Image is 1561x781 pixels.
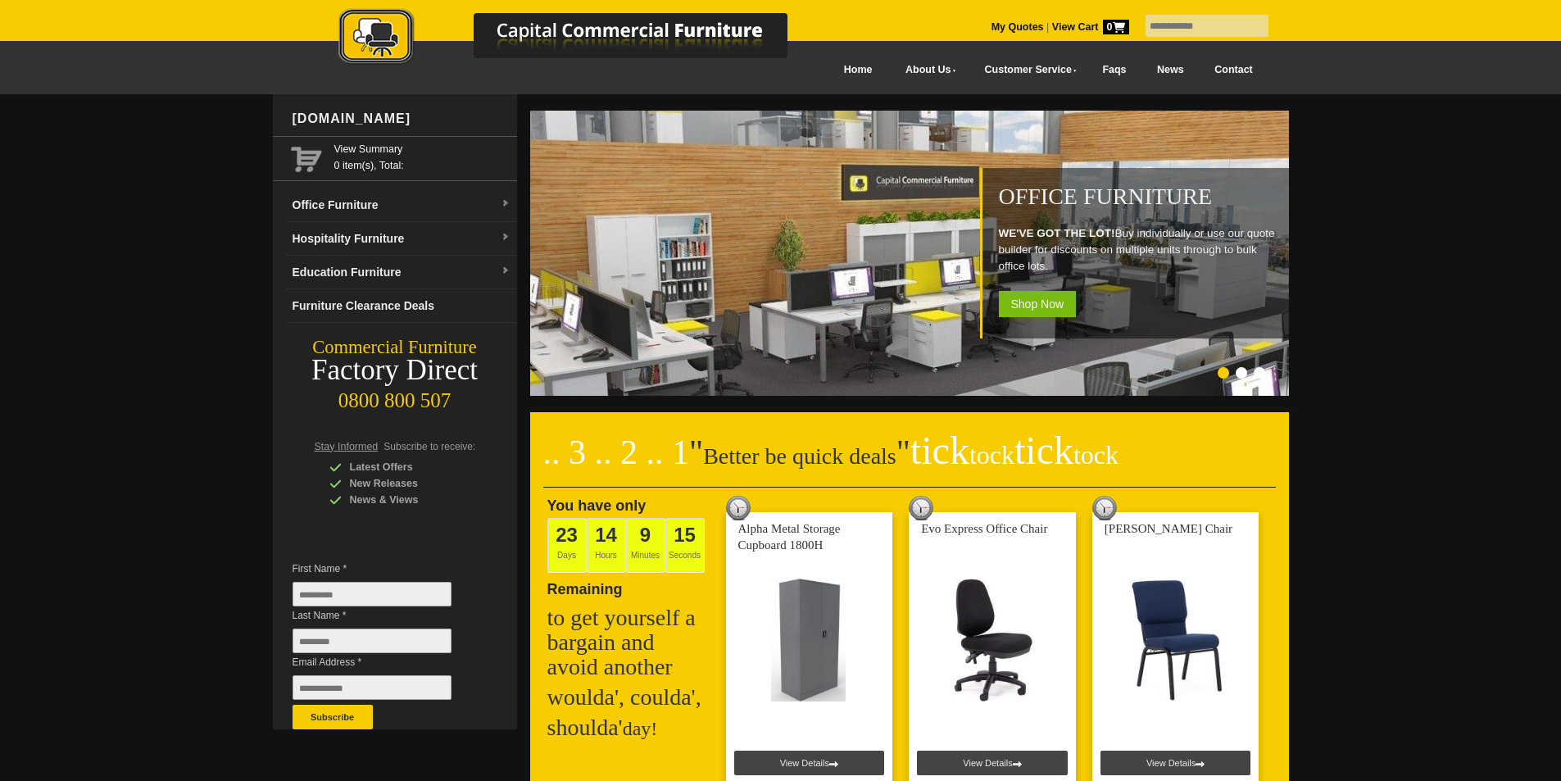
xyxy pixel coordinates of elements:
div: Commercial Furniture [273,336,517,359]
a: News [1141,52,1199,89]
img: tick tock deal clock [909,496,933,520]
a: About Us [887,52,966,89]
div: [DOMAIN_NAME] [286,94,517,143]
a: Hospitality Furnituredropdown [286,222,517,256]
li: Page dot 2 [1236,367,1247,379]
a: Contact [1199,52,1268,89]
a: Faqs [1087,52,1142,89]
span: 15 [674,524,696,546]
span: tick tick [910,429,1119,472]
strong: WE'VE GOT THE LOT! [999,227,1115,239]
span: 14 [595,524,617,546]
img: dropdown [501,233,511,243]
a: View Summary [334,141,511,157]
a: Office Furniture WE'VE GOT THE LOT!Buy individually or use our quote builder for discounts on mul... [530,387,1292,398]
p: Buy individually or use our quote builder for discounts on multiple units through to bulk office ... [999,225,1281,275]
h1: Office Furniture [999,184,1281,209]
h2: woulda', coulda', [547,685,711,710]
strong: View Cart [1052,21,1129,33]
span: Email Address * [293,654,476,670]
a: View Cart0 [1049,21,1128,33]
span: .. 3 .. 2 .. 1 [543,434,690,471]
span: " [689,434,703,471]
span: Last Name * [293,607,476,624]
span: tock [969,440,1014,470]
span: Stay Informed [315,441,379,452]
span: 0 [1103,20,1129,34]
input: First Name * [293,582,452,606]
button: Subscribe [293,705,373,729]
input: Last Name * [293,629,452,653]
span: Seconds [665,518,705,573]
a: Education Furnituredropdown [286,256,517,289]
span: " [896,434,1119,471]
img: dropdown [501,266,511,276]
span: Days [547,518,587,573]
div: 0800 800 507 [273,381,517,412]
span: First Name * [293,561,476,577]
span: Subscribe to receive: [383,441,475,452]
a: Customer Service [966,52,1087,89]
img: Capital Commercial Furniture Logo [293,8,867,68]
a: Office Furnituredropdown [286,188,517,222]
span: 0 item(s), Total: [334,141,511,171]
img: tick tock deal clock [1092,496,1117,520]
div: New Releases [329,475,485,492]
div: Factory Direct [273,359,517,382]
span: Remaining [547,574,623,597]
span: Minutes [626,518,665,573]
div: Latest Offers [329,459,485,475]
img: Office Furniture [530,111,1292,396]
span: Shop Now [999,291,1077,317]
h2: to get yourself a bargain and avoid another [547,606,711,679]
a: Furniture Clearance Deals [286,289,517,323]
span: You have only [547,497,647,514]
h2: Better be quick deals [543,438,1276,488]
img: tick tock deal clock [726,496,751,520]
a: My Quotes [992,21,1044,33]
li: Page dot 3 [1254,367,1265,379]
input: Email Address * [293,675,452,700]
a: Capital Commercial Furniture Logo [293,8,867,73]
span: Hours [587,518,626,573]
h2: shoulda' [547,715,711,741]
span: 9 [640,524,651,546]
li: Page dot 1 [1218,367,1229,379]
span: 23 [556,524,578,546]
span: tock [1073,440,1119,470]
span: day! [623,718,658,739]
img: dropdown [501,199,511,209]
div: News & Views [329,492,485,508]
